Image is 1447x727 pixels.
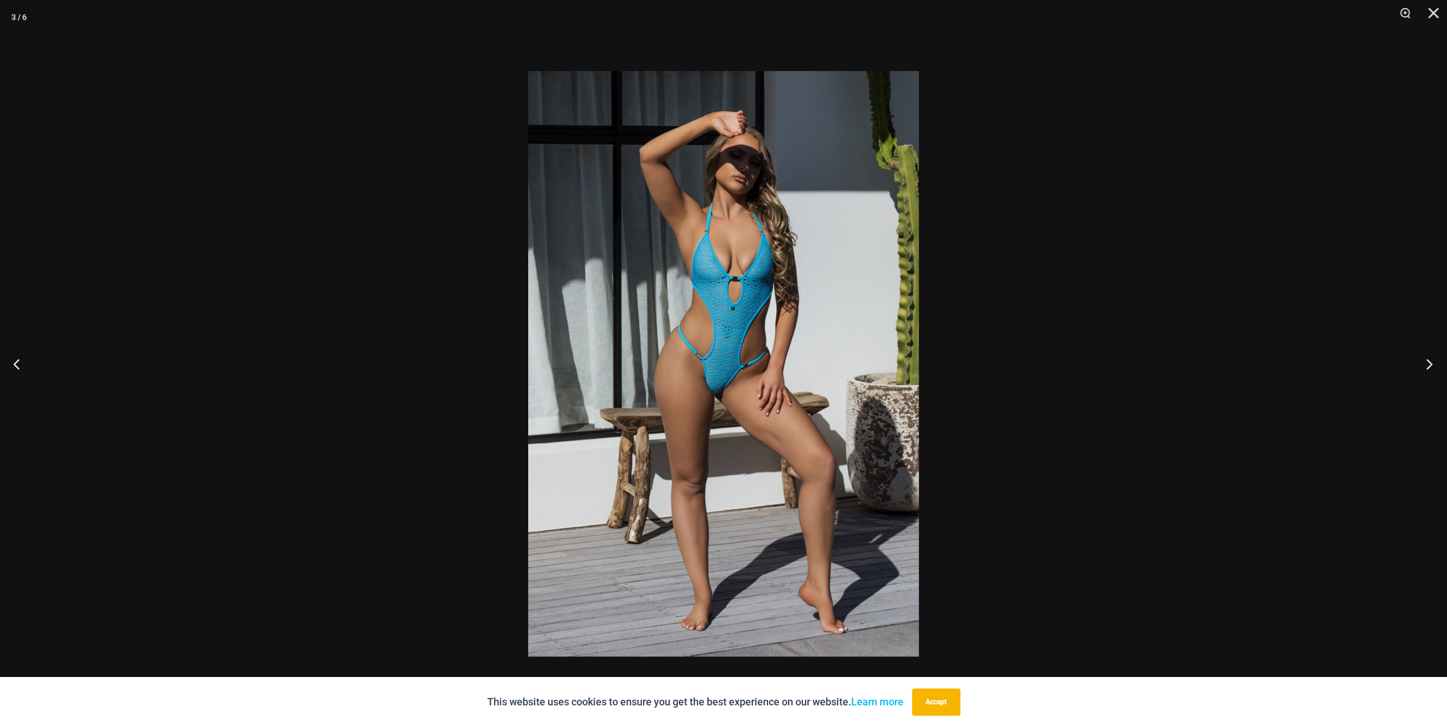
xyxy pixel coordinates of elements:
[11,9,27,26] div: 3 / 6
[912,688,960,716] button: Accept
[487,693,903,711] p: This website uses cookies to ensure you get the best experience on our website.
[851,696,903,708] a: Learn more
[528,71,919,657] img: Bubble Mesh Highlight Blue 819 One Piece 02
[1404,335,1447,392] button: Next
